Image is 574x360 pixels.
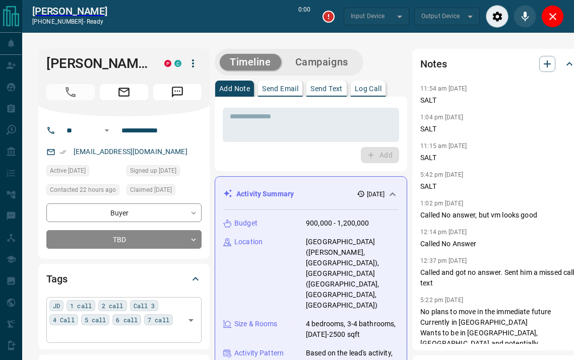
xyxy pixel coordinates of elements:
[514,5,536,28] div: Mute
[130,185,172,195] span: Claimed [DATE]
[130,166,176,176] span: Signed up [DATE]
[46,271,67,287] h2: Tags
[164,60,171,67] div: property.ca
[306,319,399,340] p: 4 bedrooms, 3-4 bathrooms, [DATE]-2500 sqft
[234,348,284,358] p: Activity Pattern
[310,85,343,92] p: Send Text
[306,237,399,311] p: [GEOGRAPHIC_DATA] ([PERSON_NAME], [GEOGRAPHIC_DATA]), [GEOGRAPHIC_DATA] ([GEOGRAPHIC_DATA], [GEOG...
[367,190,385,199] p: [DATE]
[234,319,278,329] p: Size & Rooms
[420,171,463,178] p: 5:42 pm [DATE]
[116,315,138,325] span: 6 call
[46,184,121,198] div: Tue Aug 12 2025
[46,203,202,222] div: Buyer
[420,85,467,92] p: 11:54 am [DATE]
[306,218,369,229] p: 900,000 - 1,200,000
[46,165,121,179] div: Sat Jul 05 2025
[236,189,294,199] p: Activity Summary
[262,85,298,92] p: Send Email
[541,5,564,28] div: Close
[420,142,467,150] p: 11:15 am [DATE]
[420,297,463,304] p: 5:22 pm [DATE]
[220,54,281,70] button: Timeline
[70,301,92,311] span: 1 call
[420,229,467,236] p: 12:14 pm [DATE]
[32,5,107,17] a: [PERSON_NAME]
[46,230,202,249] div: TBD
[298,5,310,28] p: 0:00
[234,218,258,229] p: Budget
[100,84,148,100] span: Email
[174,60,181,67] div: condos.ca
[126,165,202,179] div: Sat Apr 20 2019
[50,166,86,176] span: Active [DATE]
[223,185,399,203] div: Activity Summary[DATE]
[46,267,202,291] div: Tags
[355,85,381,92] p: Log Call
[50,185,116,195] span: Contacted 22 hours ago
[53,315,75,325] span: 4 Call
[32,17,107,26] p: [PHONE_NUMBER] -
[87,18,104,25] span: ready
[219,85,250,92] p: Add Note
[420,56,447,72] h2: Notes
[420,200,463,207] p: 1:02 pm [DATE]
[74,148,187,156] a: [EMAIL_ADDRESS][DOMAIN_NAME]
[420,257,467,264] p: 12:37 pm [DATE]
[134,301,155,311] span: Call 3
[53,301,60,311] span: JD
[102,301,123,311] span: 2 call
[46,84,95,100] span: Call
[486,5,508,28] div: Audio Settings
[153,84,202,100] span: Message
[46,55,149,71] h1: [PERSON_NAME]
[234,237,263,247] p: Location
[59,149,67,156] svg: Email Verified
[148,315,169,325] span: 7 call
[285,54,358,70] button: Campaigns
[85,315,106,325] span: 5 call
[126,184,202,198] div: Wed Jul 09 2025
[420,114,463,121] p: 1:04 pm [DATE]
[101,124,113,136] button: Open
[184,313,198,327] button: Open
